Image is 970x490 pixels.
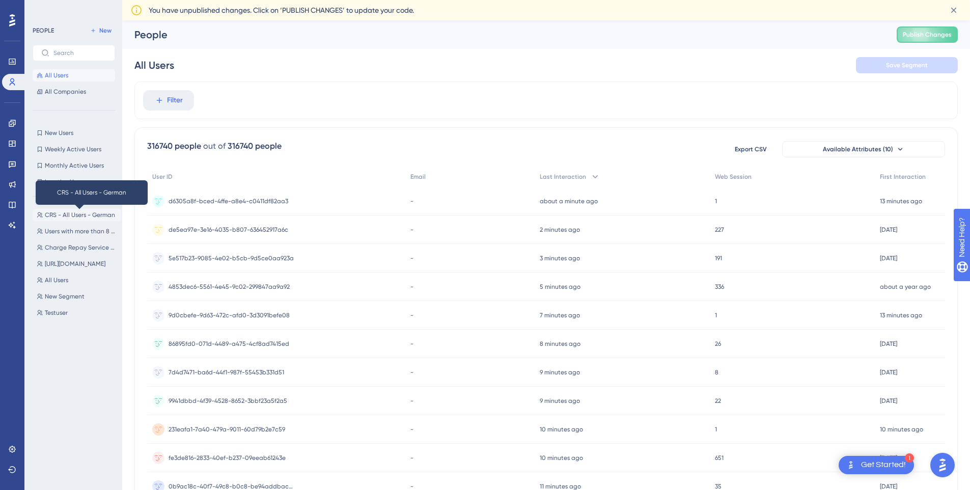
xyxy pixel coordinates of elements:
[725,141,776,157] button: Export CSV
[152,173,173,181] span: User ID
[33,209,121,221] button: CRS - All Users - German
[33,307,121,319] button: Testuser
[845,459,857,471] img: launcher-image-alternative-text
[143,90,194,111] button: Filter
[147,140,201,152] div: 316740 people
[45,260,105,268] span: [URL][DOMAIN_NAME]
[410,397,413,405] span: -
[410,283,413,291] span: -
[410,197,413,205] span: -
[410,425,413,433] span: -
[715,397,721,405] span: 22
[715,311,717,319] span: 1
[540,173,586,181] span: Last Interaction
[410,254,413,262] span: -
[45,211,115,219] span: CRS - All Users - German
[735,145,767,153] span: Export CSV
[839,456,914,474] div: Open Get Started! checklist, remaining modules: 1
[880,483,897,490] time: [DATE]
[33,143,115,155] button: Weekly Active Users
[169,226,288,234] span: de5ea97e-3e16-4035-b807-636452917a6c
[410,368,413,376] span: -
[228,140,282,152] div: 316740 people
[897,26,958,43] button: Publish Changes
[169,425,285,433] span: 231eafa1-7a40-479a-9011-60d79b2e7c59
[540,454,583,461] time: 10 minutes ago
[410,454,413,462] span: -
[540,483,581,490] time: 11 minutes ago
[540,283,580,290] time: 5 minutes ago
[33,159,115,172] button: Monthly Active Users
[540,369,580,376] time: 9 minutes ago
[410,340,413,348] span: -
[203,140,226,152] div: out of
[856,57,958,73] button: Save Segment
[540,312,580,319] time: 7 minutes ago
[715,425,717,433] span: 1
[169,283,290,291] span: 4853dec6-5561-4e45-9c02-299847aa9a92
[880,369,897,376] time: [DATE]
[45,309,68,317] span: Testuser
[410,173,426,181] span: Email
[410,226,413,234] span: -
[33,225,121,237] button: Users with more than 8 sessions
[24,3,64,15] span: Need Help?
[33,26,54,35] div: PEOPLE
[715,454,724,462] span: 651
[169,311,290,319] span: 9d0cbefe-9d63-472c-afd0-3d3091befe08
[823,145,893,153] span: Available Attributes (10)
[45,88,86,96] span: All Companies
[45,227,117,235] span: Users with more than 8 sessions
[167,94,183,106] span: Filter
[715,283,724,291] span: 336
[134,28,871,42] div: People
[134,58,174,72] div: All Users
[903,31,952,39] span: Publish Changes
[715,254,722,262] span: 191
[880,426,923,433] time: 10 minutes ago
[540,397,580,404] time: 9 minutes ago
[715,197,717,205] span: 1
[880,340,897,347] time: [DATE]
[880,226,897,233] time: [DATE]
[880,255,897,262] time: [DATE]
[33,258,121,270] button: [URL][DOMAIN_NAME]
[45,161,104,170] span: Monthly Active Users
[45,178,85,186] span: Inactive Users
[880,454,897,461] time: [DATE]
[33,127,115,139] button: New Users
[45,276,68,284] span: All Users
[33,241,121,254] button: Charge Repay Service - NPS - Participants
[169,340,289,348] span: 86895fd0-071d-4489-a475-4cf8ad7415ed
[45,292,85,301] span: New Segment
[715,368,718,376] span: 8
[45,145,101,153] span: Weekly Active Users
[169,368,284,376] span: 7d4d7471-ba6d-44f1-987f-55453b331d51
[540,340,580,347] time: 8 minutes ago
[880,198,922,205] time: 13 minutes ago
[169,197,288,205] span: d6305a8f-bced-4ffe-a8e4-c0411df82aa3
[410,311,413,319] span: -
[33,69,115,81] button: All Users
[715,340,721,348] span: 26
[886,61,928,69] span: Save Segment
[33,176,115,188] button: Inactive Users
[33,274,121,286] button: All Users
[540,226,580,233] time: 2 minutes ago
[169,454,286,462] span: fe3de816-2833-40ef-b237-09eeab61243e
[540,255,580,262] time: 3 minutes ago
[715,226,724,234] span: 227
[169,397,287,405] span: 9941dbbd-4f39-4528-8652-3bbf23a5f2a5
[880,173,926,181] span: First Interaction
[861,459,906,471] div: Get Started!
[99,26,112,35] span: New
[905,453,914,462] div: 1
[87,24,115,37] button: New
[45,243,117,252] span: Charge Repay Service - NPS - Participants
[33,86,115,98] button: All Companies
[45,71,68,79] span: All Users
[149,4,414,16] span: You have unpublished changes. Click on ‘PUBLISH CHANGES’ to update your code.
[53,49,106,57] input: Search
